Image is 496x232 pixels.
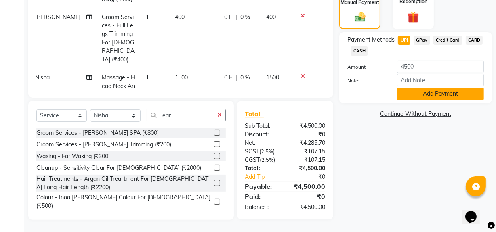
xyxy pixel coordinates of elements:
label: Note: [341,77,391,84]
span: | [235,73,237,82]
button: Add Payment [397,88,484,100]
span: [PERSON_NAME] [35,13,80,21]
span: CGST [245,156,260,163]
div: Groom Services - [PERSON_NAME] SPA (₹800) [36,129,159,137]
input: Search or Scan [147,109,214,121]
div: Waxing - Ear Waxing (₹300) [36,152,110,161]
img: _gift.svg [404,10,422,24]
iframe: chat widget [462,200,488,224]
div: ₹4,500.00 [285,203,331,211]
span: 0 F [224,73,232,82]
span: 1500 [175,74,188,81]
div: Balance : [239,203,285,211]
a: Add Tip [239,173,293,181]
div: ₹107.15 [285,147,331,156]
img: _cash.svg [351,11,369,23]
span: Nisha [35,74,50,81]
span: Groom Services - Full Legs Trimming For [DEMOGRAPHIC_DATA] (₹400) [102,13,135,63]
div: ₹4,500.00 [285,182,331,191]
div: Sub Total: [239,122,285,130]
div: Discount: [239,130,285,139]
span: 0 F [224,13,232,21]
span: 0 % [240,13,250,21]
span: Massage - Head Neck And Shoulder Massage (45MIN) (₹1500) [102,74,135,115]
span: SGST [245,148,260,155]
div: ( ) [239,147,285,156]
div: ₹4,285.70 [285,139,331,147]
div: Groom Services - [PERSON_NAME] Trimming (₹200) [36,140,171,149]
input: Amount [397,61,484,73]
div: Hair Treatments - Argan Oil Treartment For [DEMOGRAPHIC_DATA] Long Hair Length (₹2200) [36,175,211,192]
div: Paid: [239,192,285,201]
span: 0 % [240,73,250,82]
span: 400 [175,13,185,21]
span: Payment Methods [347,36,395,44]
div: Cleanup - Sensitivity Clear For [DEMOGRAPHIC_DATA] (₹2000) [36,164,201,172]
div: ( ) [239,156,285,164]
div: Payable: [239,182,285,191]
a: Continue Without Payment [341,110,490,118]
span: | [235,13,237,21]
span: 1 [146,74,149,81]
span: 1 [146,13,149,21]
span: CASH [351,46,368,56]
span: CARD [466,36,483,45]
label: Amount: [341,63,391,71]
span: 1500 [266,74,279,81]
div: ₹4,500.00 [285,164,331,173]
div: ₹107.15 [285,156,331,164]
span: Credit Card [433,36,462,45]
span: UPI [398,36,410,45]
span: 400 [266,13,276,21]
span: 2.5% [261,148,273,155]
span: GPay [414,36,430,45]
div: Total: [239,164,285,173]
span: 2.5% [262,157,274,163]
div: Colour - Inoa [PERSON_NAME] Colour For [DEMOGRAPHIC_DATA] (₹500) [36,193,211,210]
div: ₹0 [293,173,331,181]
div: ₹0 [285,192,331,201]
div: Net: [239,139,285,147]
span: Total [245,110,264,118]
input: Add Note [397,74,484,86]
div: ₹4,500.00 [285,122,331,130]
div: ₹0 [285,130,331,139]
